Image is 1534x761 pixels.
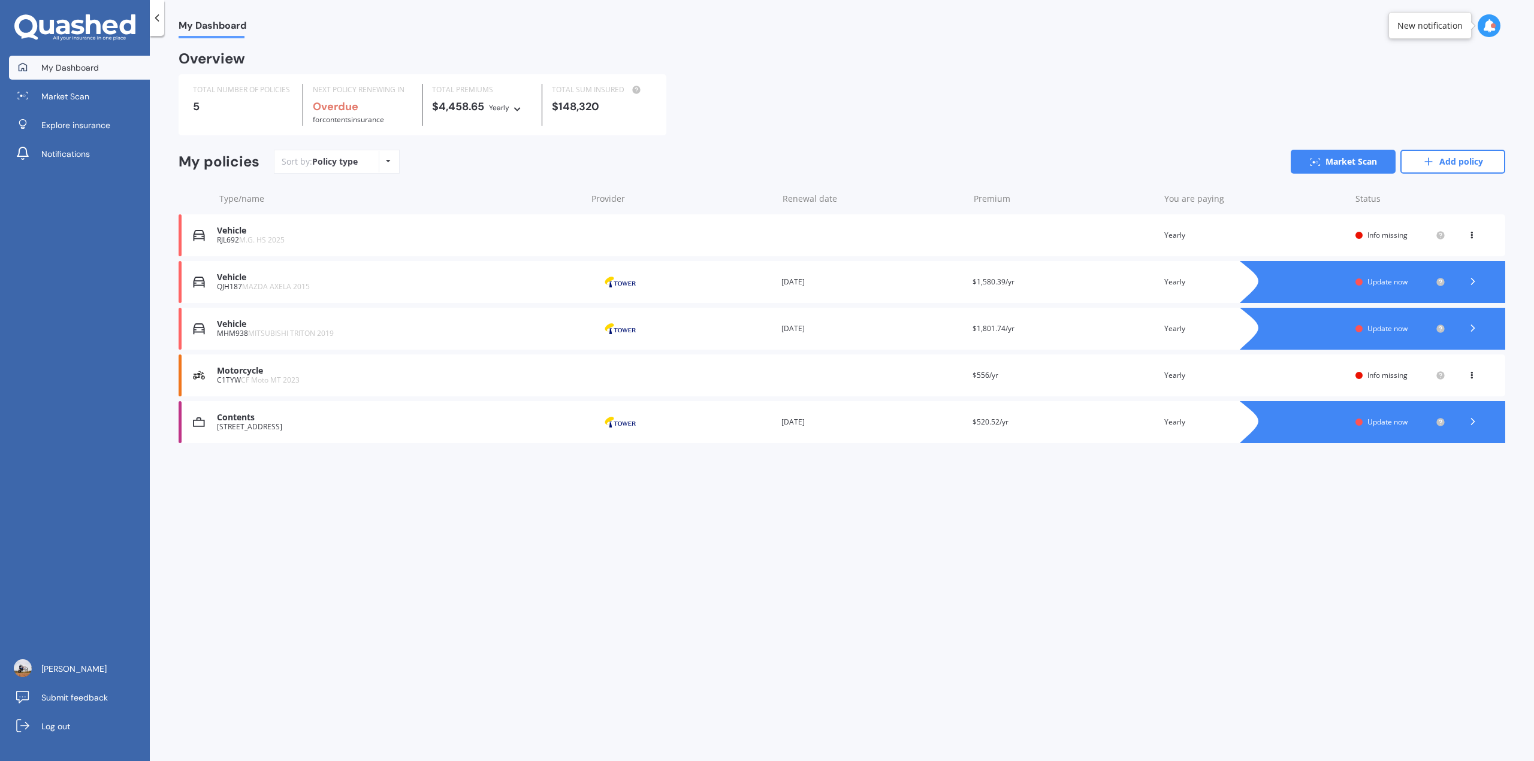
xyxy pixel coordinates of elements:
[217,423,581,431] div: [STREET_ADDRESS]
[783,193,964,205] div: Renewal date
[193,369,205,381] img: Motorcycle
[179,153,259,171] div: My policies
[312,156,358,168] div: Policy type
[217,366,581,376] div: Motorcycle
[1367,323,1408,333] span: Update now
[9,84,150,108] a: Market Scan
[217,236,581,244] div: RJL692
[248,328,334,338] span: MITSUBISHI TRITON 2019
[9,113,150,137] a: Explore insurance
[217,283,581,291] div: QJH187
[1164,369,1346,381] div: Yearly
[1367,230,1408,240] span: Info missing
[9,686,150,710] a: Submit feedback
[1291,150,1396,174] a: Market Scan
[1355,193,1445,205] div: Status
[432,101,532,114] div: $4,458.65
[193,276,205,288] img: Vehicle
[242,281,310,292] span: MAZDA AXELA 2015
[41,62,99,74] span: My Dashboard
[193,323,205,335] img: Vehicle
[1367,370,1408,380] span: Info missing
[973,277,1014,287] span: $1,580.39/yr
[9,56,150,80] a: My Dashboard
[217,376,581,384] div: C1TYW
[217,272,581,283] div: Vehicle
[193,416,205,428] img: Contents
[282,156,358,168] div: Sort by:
[1367,417,1408,427] span: Update now
[313,114,384,125] span: for Contents insurance
[1164,416,1346,428] div: Yearly
[1164,229,1346,241] div: Yearly
[179,53,245,65] div: Overview
[41,119,110,131] span: Explore insurance
[973,323,1014,333] span: $1,801.74/yr
[193,101,293,113] div: 5
[590,271,650,293] img: Tower
[781,323,963,335] div: [DATE]
[41,692,108,704] span: Submit feedback
[1164,323,1346,335] div: Yearly
[590,411,650,433] img: Tower
[241,375,300,385] span: CF Moto MT 2023
[973,417,1008,427] span: $520.52/yr
[217,319,581,329] div: Vehicle
[552,84,652,96] div: TOTAL SUM INSURED
[313,84,413,96] div: NEXT POLICY RENEWING IN
[591,193,773,205] div: Provider
[239,235,285,245] span: M.G. HS 2025
[9,657,150,681] a: [PERSON_NAME]
[781,416,963,428] div: [DATE]
[1164,276,1346,288] div: Yearly
[489,102,509,114] div: Yearly
[14,659,32,677] img: ACg8ocJm2cZ99WpsgVH3D4JTtqfY_jwJ2ExS0Q2ttsTkcYNUEC0=s96-c
[974,193,1155,205] div: Premium
[552,101,652,113] div: $148,320
[193,84,293,96] div: TOTAL NUMBER OF POLICIES
[41,90,89,102] span: Market Scan
[41,720,70,732] span: Log out
[217,329,581,338] div: MHM938
[973,370,998,380] span: $556/yr
[9,142,150,166] a: Notifications
[432,84,532,96] div: TOTAL PREMIUMS
[1400,150,1505,174] a: Add policy
[781,276,963,288] div: [DATE]
[1164,193,1346,205] div: You are paying
[41,148,90,160] span: Notifications
[41,663,107,675] span: [PERSON_NAME]
[590,317,650,340] img: Tower
[9,714,150,738] a: Log out
[179,20,246,36] span: My Dashboard
[1367,277,1408,287] span: Update now
[217,226,581,236] div: Vehicle
[217,413,581,423] div: Contents
[1397,20,1463,32] div: New notification
[219,193,582,205] div: Type/name
[313,99,358,114] b: Overdue
[193,229,205,241] img: Vehicle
